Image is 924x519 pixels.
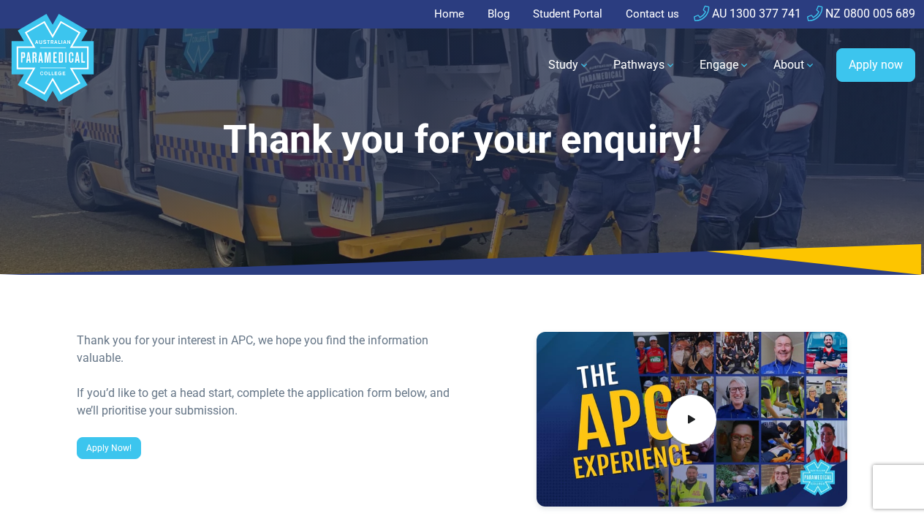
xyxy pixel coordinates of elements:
[836,48,915,82] a: Apply now
[77,332,453,367] div: Thank you for your interest in APC, we hope you find the information valuable.
[77,117,847,163] h1: Thank you for your enquiry!
[539,45,599,86] a: Study
[694,7,801,20] a: AU 1300 377 741
[807,7,915,20] a: NZ 0800 005 689
[77,437,141,459] a: Apply Now!
[77,384,453,420] div: If you’d like to get a head start, complete the application form below, and we’ll prioritise your...
[9,29,96,102] a: Australian Paramedical College
[691,45,759,86] a: Engage
[765,45,825,86] a: About
[605,45,685,86] a: Pathways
